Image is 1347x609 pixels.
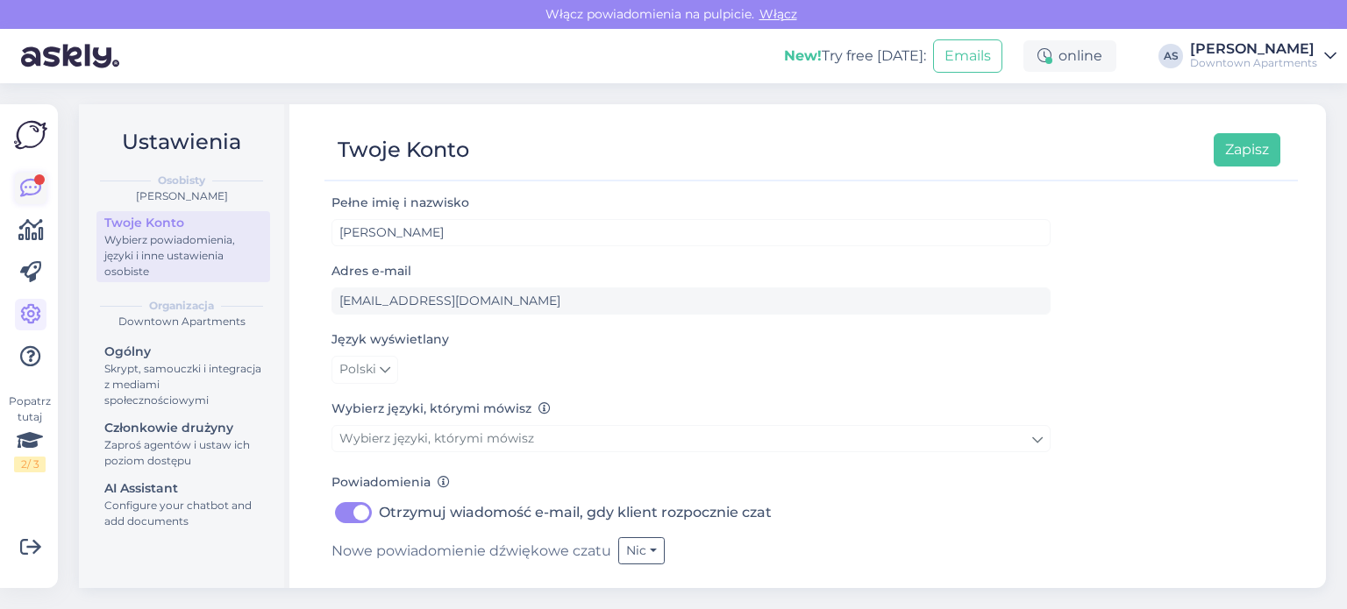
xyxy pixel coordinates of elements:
div: Skrypt, samouczki i integracja z mediami społecznościowymi [104,361,262,408]
a: Twoje KontoWybierz powiadomienia, języki i inne ustawienia osobiste [96,211,270,282]
div: Nowe powiadomienie dźwiękowe czatu [331,537,1051,564]
a: Polski [331,356,398,384]
div: AI Assistant [104,479,262,498]
button: Zapisz [1214,133,1280,166]
span: Włącz [754,6,802,22]
input: Wprowadź imię [331,219,1051,246]
span: Wybierz języki, którymi mówisz [339,430,534,446]
h2: Ustawienia [93,125,270,159]
span: Polski [339,360,376,379]
div: Downtown Apartments [93,314,270,329]
label: Pełne imię i nazwisko [331,194,469,212]
img: Askly Logo [14,118,47,152]
a: Wybierz języki, którymi mówisz [331,425,1051,452]
div: Popatrz tutaj [14,393,46,472]
div: Twoje Konto [104,214,262,232]
div: [PERSON_NAME] [93,188,270,204]
div: Wybierz powiadomienia, języki i inne ustawienia osobiste [104,232,262,280]
label: Otrzymuj wiadomość e-mail, gdy klient rozpocznie czat [379,499,772,527]
div: Twoje Konto [338,133,469,166]
a: OgólnySkrypt, samouczki i integracja z mediami społecznościowymi [96,340,270,411]
div: Ogólny [104,343,262,361]
div: 2 / 3 [14,457,46,472]
div: Configure your chatbot and add documents [104,498,262,529]
div: Zaproś agentów i ustaw ich poziom dostępu [104,437,262,469]
div: Try free [DATE]: [784,46,926,67]
label: Powiadomienia [331,473,450,492]
label: Adres e-mail [331,262,411,280]
label: Język wyświetlany [331,330,449,349]
button: Emails [933,39,1002,73]
div: Downtown Apartments [1190,56,1317,70]
a: [PERSON_NAME]Downtown Apartments [1190,42,1336,70]
input: Wprowadź e-mail [331,287,1051,315]
b: Osobisty [158,173,205,188]
div: online [1023,40,1116,72]
a: AI AssistantConfigure your chatbot and add documents [96,477,270,532]
a: Członkowie drużynyZaproś agentów i ustaw ich poziom dostępu [96,416,270,471]
div: [PERSON_NAME] [1190,42,1317,56]
div: Członkowie drużyny [104,419,262,437]
button: Nic [618,537,665,564]
b: Organizacja [149,298,214,314]
label: Wybierz języki, którymi mówisz [331,400,551,418]
b: New! [784,47,822,64]
div: AS [1158,44,1183,68]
